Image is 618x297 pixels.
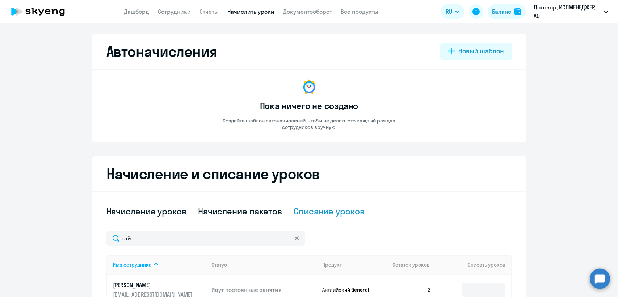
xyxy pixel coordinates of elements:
[300,78,318,96] img: no-data
[227,8,274,15] a: Начислить уроки
[211,262,227,268] div: Статус
[208,117,411,130] p: Создайте шаблон автоначислений, чтобы не делать это каждый раз для сотрудников вручную.
[458,46,504,56] div: Новый шаблон
[440,43,512,60] button: Новый шаблон
[113,262,152,268] div: Имя сотрудника
[106,43,217,60] h2: Автоначисления
[322,262,342,268] div: Продукт
[124,8,149,15] a: Дашборд
[211,286,316,294] p: Идут постоянные занятия
[441,4,464,19] button: RU
[392,262,437,268] div: Остаток уроков
[106,205,186,217] div: Начисление уроков
[283,8,332,15] a: Документооборот
[322,286,377,293] p: Английский General
[488,4,526,19] button: Балансbalance
[199,8,219,15] a: Отчеты
[158,8,191,15] a: Сотрудники
[294,205,365,217] div: Списание уроков
[113,281,194,289] p: [PERSON_NAME]
[260,100,358,112] h3: Пока ничего не создано
[392,262,430,268] span: Остаток уроков
[437,255,511,275] th: Списать уроков
[198,205,282,217] div: Начисление пакетов
[113,262,206,268] div: Имя сотрудника
[341,8,378,15] a: Все продукты
[446,7,452,16] span: RU
[534,3,601,20] p: Договор, ИСПМЕНЕДЖЕР, АО
[492,7,511,16] div: Баланс
[106,165,512,183] h2: Начисление и списание уроков
[106,231,305,246] input: Поиск по имени, email, продукту или статусу
[322,262,387,268] div: Продукт
[530,3,612,20] button: Договор, ИСПМЕНЕДЖЕР, АО
[211,262,316,268] div: Статус
[514,8,521,15] img: balance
